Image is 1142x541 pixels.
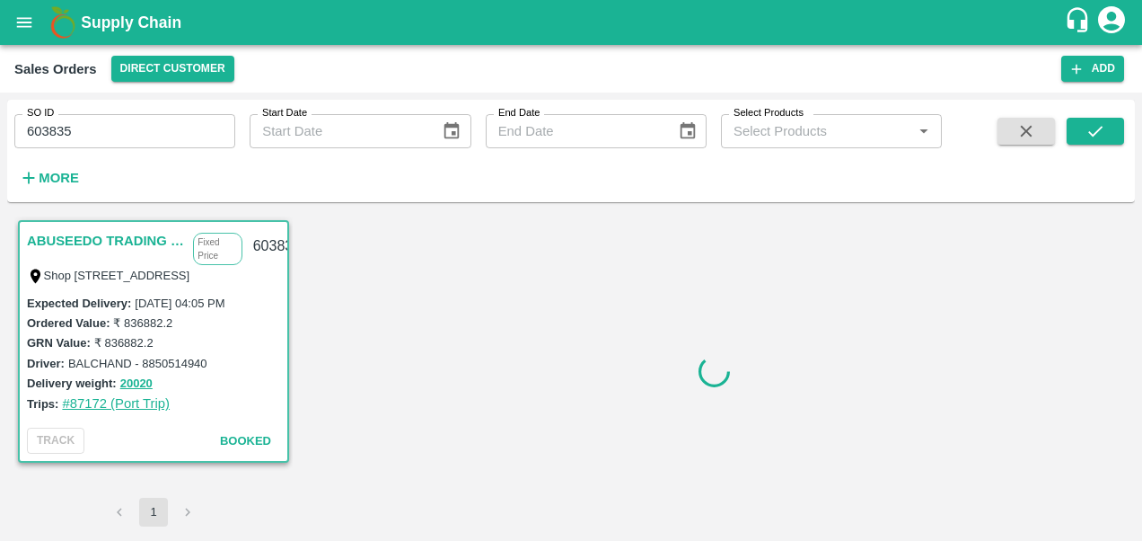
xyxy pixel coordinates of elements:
img: logo [45,4,81,40]
button: 20020 [120,374,153,395]
button: Open [912,120,936,143]
button: Choose date [671,114,705,148]
span: Booked [220,434,271,448]
p: Fixed Price [193,233,242,265]
a: #87172 (Port Trip) [62,396,170,411]
label: SO ID [27,106,54,120]
label: Ordered Value: [27,316,110,330]
div: Sales Orders [14,58,97,81]
label: Trips: [27,397,58,411]
label: [DATE] 04:05 PM [135,297,224,310]
button: open drawer [4,2,45,43]
input: Enter SO ID [14,114,235,148]
label: End Date [498,106,540,120]
b: Supply Chain [81,13,181,31]
input: Start Date [250,114,427,148]
div: 603835 [242,226,312,268]
label: BALCHAND - 8850514940 [68,357,207,370]
input: End Date [486,114,663,148]
a: ABUSEEDO TRADING L.L.C [27,229,184,253]
label: ₹ 836882.2 [113,316,172,330]
strong: More [39,171,79,185]
nav: pagination navigation [102,498,205,527]
label: Select Products [734,106,804,120]
input: Select Products [726,120,907,143]
label: ₹ 836882.2 [94,336,154,350]
label: Expected Delivery : [27,297,131,310]
button: More [14,163,83,193]
button: Choose date [435,114,469,148]
label: Driver: [27,357,65,370]
a: Supply Chain [81,10,1064,35]
label: Shop [STREET_ADDRESS] [44,269,190,282]
label: Delivery weight: [27,377,117,390]
label: Start Date [262,106,307,120]
div: customer-support [1064,6,1095,39]
button: page 1 [139,498,168,527]
label: GRN Value: [27,336,91,350]
div: account of current user [1095,4,1128,41]
button: Add [1061,56,1124,82]
button: Select DC [111,56,234,82]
